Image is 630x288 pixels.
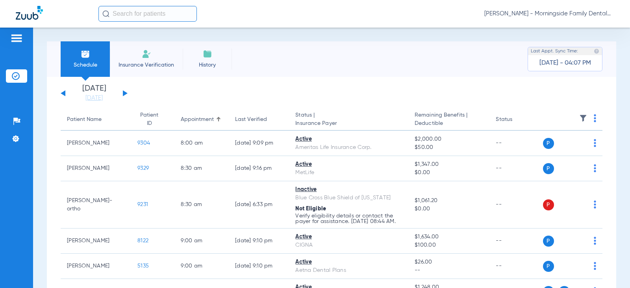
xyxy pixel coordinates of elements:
[489,156,543,181] td: --
[415,233,483,241] span: $1,634.00
[174,229,229,254] td: 9:00 AM
[81,49,90,59] img: Schedule
[594,139,596,147] img: group-dot-blue.svg
[189,61,226,69] span: History
[594,48,599,54] img: last sync help info
[229,229,289,254] td: [DATE] 9:10 PM
[295,135,402,143] div: Active
[61,156,131,181] td: [PERSON_NAME]
[543,199,554,210] span: P
[489,181,543,229] td: --
[484,10,614,18] span: [PERSON_NAME] - Morningside Family Dental
[229,254,289,279] td: [DATE] 9:10 PM
[295,119,402,128] span: Insurance Payer
[408,109,489,131] th: Remaining Benefits |
[594,114,596,122] img: group-dot-blue.svg
[594,201,596,208] img: group-dot-blue.svg
[137,111,161,128] div: Patient ID
[174,181,229,229] td: 8:30 AM
[203,49,212,59] img: History
[16,6,43,20] img: Zuub Logo
[61,229,131,254] td: [PERSON_NAME]
[137,202,148,207] span: 9231
[181,115,214,124] div: Appointment
[415,119,483,128] span: Deductible
[295,266,402,275] div: Aetna Dental Plans
[142,49,151,59] img: Manual Insurance Verification
[295,186,402,194] div: Inactive
[295,169,402,177] div: MetLife
[415,135,483,143] span: $2,000.00
[594,237,596,245] img: group-dot-blue.svg
[543,236,554,247] span: P
[295,233,402,241] div: Active
[415,205,483,213] span: $0.00
[295,143,402,152] div: Ameritas Life Insurance Corp.
[295,258,402,266] div: Active
[137,165,149,171] span: 9329
[229,156,289,181] td: [DATE] 9:16 PM
[229,181,289,229] td: [DATE] 6:33 PM
[295,194,402,202] div: Blue Cross Blue Shield of [US_STATE]
[174,131,229,156] td: 8:00 AM
[594,262,596,270] img: group-dot-blue.svg
[415,258,483,266] span: $26.00
[543,163,554,174] span: P
[289,109,408,131] th: Status |
[415,266,483,275] span: --
[181,115,222,124] div: Appointment
[137,111,168,128] div: Patient ID
[102,10,109,17] img: Search Icon
[235,115,267,124] div: Last Verified
[543,138,554,149] span: P
[61,181,131,229] td: [PERSON_NAME]-ortho
[116,61,177,69] span: Insurance Verification
[137,238,148,243] span: 8122
[98,6,197,22] input: Search for patients
[70,94,118,102] a: [DATE]
[137,263,149,269] span: 5135
[295,160,402,169] div: Active
[489,109,543,131] th: Status
[174,254,229,279] td: 9:00 AM
[67,115,102,124] div: Patient Name
[489,254,543,279] td: --
[229,131,289,156] td: [DATE] 9:09 PM
[539,59,591,67] span: [DATE] - 04:07 PM
[489,131,543,156] td: --
[295,241,402,249] div: CIGNA
[415,169,483,177] span: $0.00
[61,254,131,279] td: [PERSON_NAME]
[295,213,402,224] p: Verify eligibility details or contact the payer for assistance. [DATE] 08:44 AM.
[579,114,587,122] img: filter.svg
[235,115,283,124] div: Last Verified
[137,140,150,146] span: 9304
[543,261,554,272] span: P
[415,241,483,249] span: $100.00
[61,131,131,156] td: [PERSON_NAME]
[415,197,483,205] span: $1,061.20
[295,206,326,212] span: Not Eligible
[415,160,483,169] span: $1,347.00
[415,143,483,152] span: $50.00
[67,61,104,69] span: Schedule
[489,229,543,254] td: --
[594,164,596,172] img: group-dot-blue.svg
[174,156,229,181] td: 8:30 AM
[70,85,118,102] li: [DATE]
[531,47,578,55] span: Last Appt. Sync Time:
[67,115,125,124] div: Patient Name
[10,33,23,43] img: hamburger-icon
